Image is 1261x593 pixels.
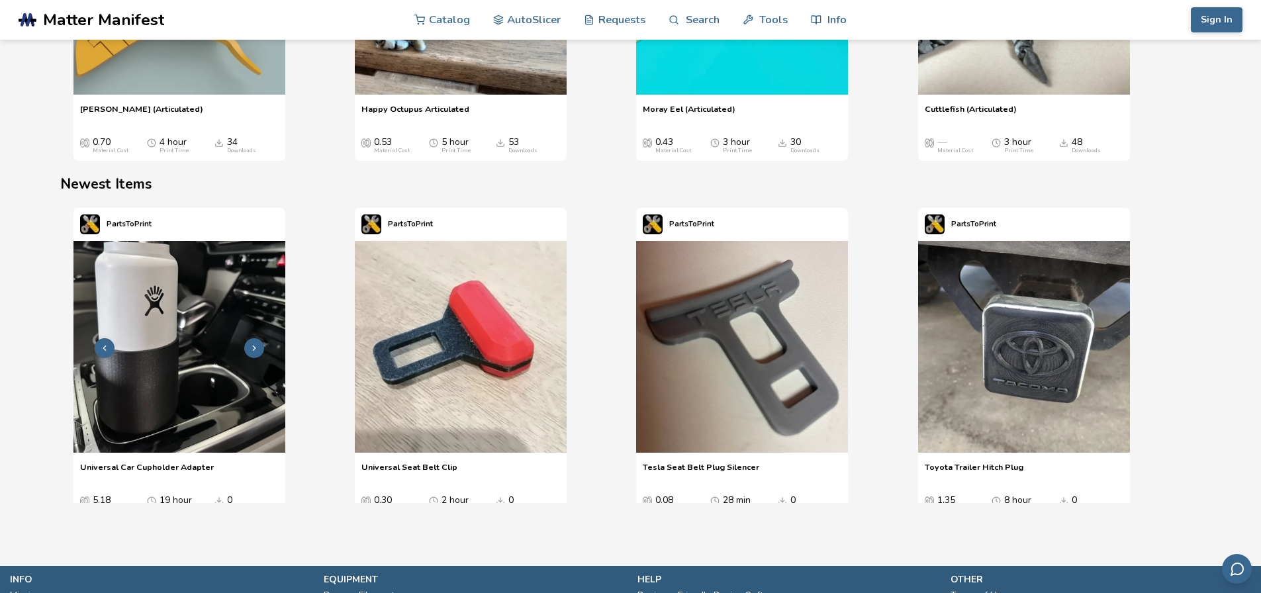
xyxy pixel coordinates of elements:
div: 3 hour [723,137,752,154]
span: Downloads [496,495,505,506]
span: Downloads [778,137,787,148]
span: Average Cost [643,137,652,148]
div: 3 hour [1004,137,1033,154]
button: Send feedback via email [1222,554,1252,584]
div: 53 [508,137,537,154]
div: 0 [790,495,819,512]
div: Downloads [1072,148,1101,154]
div: 19 hour [160,495,192,512]
swiper-slide: 2 / 4 [355,208,623,519]
span: Downloads [778,495,787,506]
div: Downloads [790,148,819,154]
p: PartsToPrint [669,217,714,231]
a: Universal Car Cupholder Adapter [80,462,214,482]
a: Tesla Seat Belt Plug Silencer [643,462,759,482]
span: Average Print Time [147,137,156,148]
a: PartsToPrint's profilePartsToPrint [918,208,1003,241]
p: info [10,572,310,586]
swiper-slide: 3 / 4 [636,208,904,519]
p: other [951,572,1251,586]
div: Print Time [160,148,189,154]
span: Average Cost [361,137,371,148]
swiper-slide: 4 / 4 [918,208,1186,519]
div: 5 hour [442,137,471,154]
span: Average Cost [361,495,371,506]
div: 28 min [723,495,752,512]
div: 2 hour [442,495,471,512]
img: PartsToPrint's profile [80,214,100,234]
p: PartsToPrint [107,217,152,231]
div: Material Cost [374,148,410,154]
div: 48 [1072,137,1101,154]
div: 8 hour [1004,495,1033,512]
span: — [937,137,947,148]
div: 0.43 [655,137,691,154]
a: PartsToPrint's profilePartsToPrint [355,208,440,241]
div: 4 hour [160,137,189,154]
span: Downloads [214,137,224,148]
span: Average Print Time [710,495,720,506]
span: Average Cost [80,495,89,506]
span: Downloads [214,495,224,506]
span: Average Cost [643,495,652,506]
img: PartsToPrint's profile [361,214,381,234]
h2: Newest Items [60,174,1201,195]
div: Material Cost [655,148,691,154]
a: PartsToPrint's profilePartsToPrint [636,208,721,241]
div: Material Cost [937,148,973,154]
p: help [637,572,938,586]
div: Material Cost [93,148,128,154]
span: Matter Manifest [43,11,164,29]
div: Downloads [508,148,537,154]
a: [PERSON_NAME] (Articulated) [80,104,203,124]
span: Average Cost [80,137,89,148]
span: Average Print Time [147,495,156,506]
span: Downloads [1059,495,1068,506]
p: PartsToPrint [388,217,433,231]
p: equipment [324,572,624,586]
p: PartsToPrint [951,217,996,231]
div: 30 [790,137,819,154]
div: 0.70 [93,137,128,154]
img: PartsToPrint's profile [925,214,945,234]
div: 5.18 [93,495,128,512]
div: Downloads [227,148,256,154]
span: Downloads [1059,137,1068,148]
a: PartsToPrint's profilePartsToPrint [73,208,158,241]
div: 0 [227,495,256,512]
span: Average Print Time [992,495,1001,506]
div: Print Time [442,148,471,154]
button: Sign In [1191,7,1242,32]
a: Cuttlefish (Articulated) [925,104,1017,124]
div: 0.08 [655,495,691,512]
span: Average Print Time [429,137,438,148]
a: Happy Octupus Articulated [361,104,469,124]
div: 34 [227,137,256,154]
span: Average Print Time [710,137,720,148]
a: Universal Seat Belt Clip [361,462,457,482]
div: 1.35 [937,495,973,512]
div: 0 [1072,495,1101,512]
div: Print Time [1004,148,1033,154]
div: 0.53 [374,137,410,154]
div: 0.30 [374,495,410,512]
span: Downloads [496,137,505,148]
a: Moray Eel (Articulated) [643,104,735,124]
span: Average Print Time [429,495,438,506]
swiper-slide: 1 / 4 [73,208,342,519]
img: PartsToPrint's profile [643,214,663,234]
a: Toyota Trailer Hitch Plug [925,462,1023,482]
span: Average Print Time [992,137,1001,148]
span: Average Cost [925,495,934,506]
span: Average Cost [925,137,934,148]
div: 0 [508,495,537,512]
div: Print Time [723,148,752,154]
